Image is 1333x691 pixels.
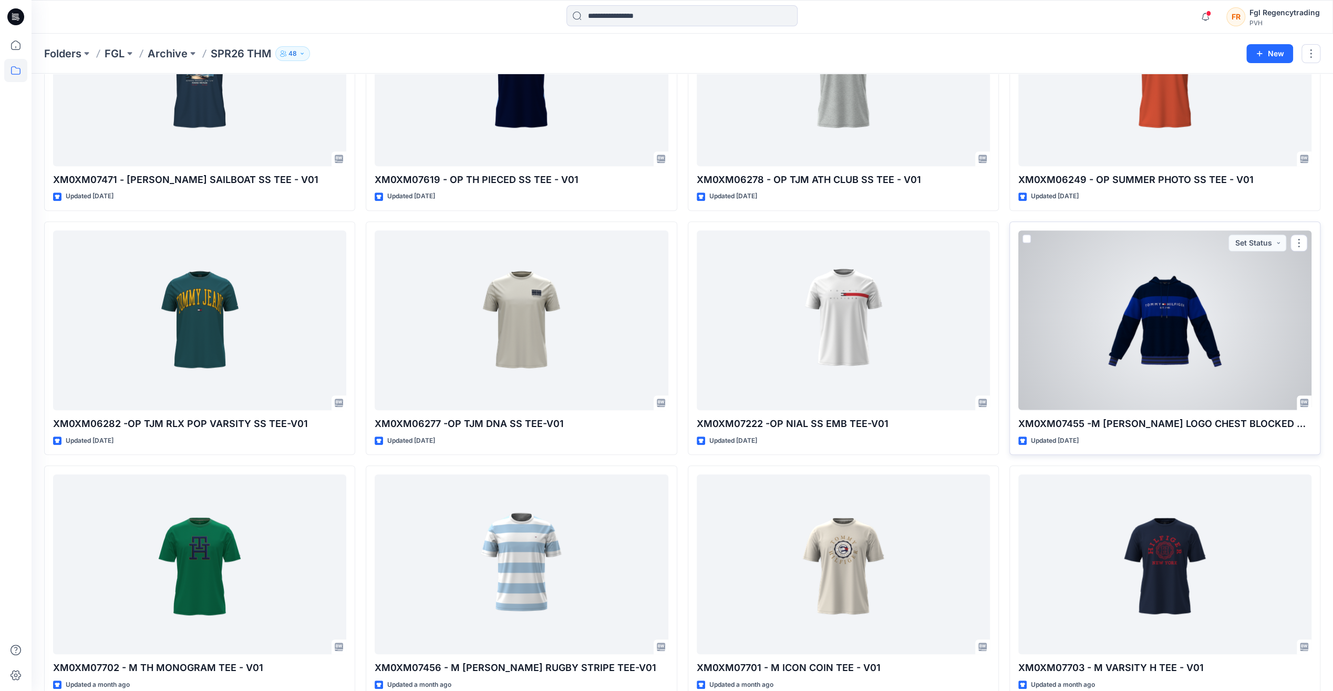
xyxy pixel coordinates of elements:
[1249,19,1320,27] div: PVH
[697,660,990,675] p: XM0XM07701 - M ICON COIN TEE - V01
[1018,416,1311,431] p: XM0XM07455 -M [PERSON_NAME] LOGO CHEST BLOCKED HOODY - V02
[1031,191,1079,202] p: Updated [DATE]
[1018,660,1311,675] p: XM0XM07703 - M VARSITY H TEE - V01
[1018,172,1311,187] p: XM0XM06249 - OP SUMMER PHOTO SS TEE - V01
[1031,435,1079,446] p: Updated [DATE]
[375,230,668,410] a: XM0XM06277 -OP TJM DNA SS TEE-V01
[375,416,668,431] p: XM0XM06277 -OP TJM DNA SS TEE-V01
[1018,474,1311,654] a: XM0XM07703 - M VARSITY H TEE - V01
[387,191,435,202] p: Updated [DATE]
[53,660,346,675] p: XM0XM07702 - M TH MONOGRAM TEE - V01
[53,172,346,187] p: XM0XM07471 - [PERSON_NAME] SAILBOAT SS TEE - V01
[275,46,310,61] button: 48
[53,416,346,431] p: XM0XM06282 -OP TJM RLX POP VARSITY SS TEE-V01
[211,46,271,61] p: SPR26 THM
[697,230,990,410] a: XM0XM07222 -OP NIAL SS EMB TEE-V01
[697,172,990,187] p: XM0XM06278 - OP TJM ATH CLUB SS TEE - V01
[1018,230,1311,410] a: XM0XM07455 -M TOMMY LOGO CHEST BLOCKED HOODY - V02
[53,230,346,410] a: XM0XM06282 -OP TJM RLX POP VARSITY SS TEE-V01
[709,679,773,690] p: Updated a month ago
[44,46,81,61] a: Folders
[1246,44,1293,63] button: New
[105,46,125,61] a: FGL
[66,435,113,446] p: Updated [DATE]
[697,474,990,654] a: XM0XM07701 - M ICON COIN TEE - V01
[387,679,451,690] p: Updated a month ago
[1226,7,1245,26] div: FR
[1249,6,1320,19] div: Fgl Regencytrading
[53,474,346,654] a: XM0XM07702 - M TH MONOGRAM TEE - V01
[375,660,668,675] p: XM0XM07456 - M [PERSON_NAME] RUGBY STRIPE TEE-V01
[387,435,435,446] p: Updated [DATE]
[375,172,668,187] p: XM0XM07619 - OP TH PIECED SS TEE - V01
[66,679,130,690] p: Updated a month ago
[697,416,990,431] p: XM0XM07222 -OP NIAL SS EMB TEE-V01
[288,48,297,59] p: 48
[709,191,757,202] p: Updated [DATE]
[66,191,113,202] p: Updated [DATE]
[709,435,757,446] p: Updated [DATE]
[1031,679,1095,690] p: Updated a month ago
[375,474,668,654] a: XM0XM07456 - M GLEN RUGBY STRIPE TEE-V01
[148,46,188,61] a: Archive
